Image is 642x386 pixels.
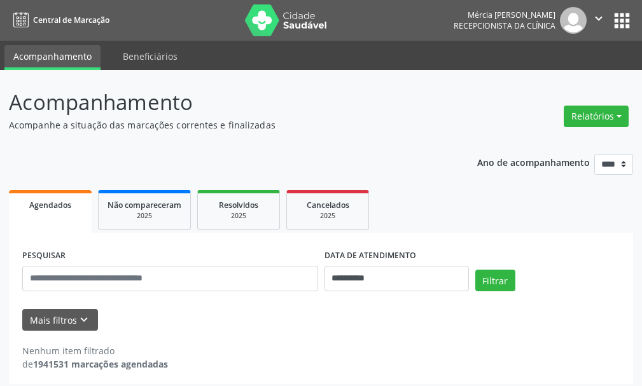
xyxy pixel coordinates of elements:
div: de [22,357,168,371]
div: Mércia [PERSON_NAME] [454,10,555,20]
span: Cancelados [307,200,349,210]
a: Beneficiários [114,45,186,67]
label: DATA DE ATENDIMENTO [324,246,416,266]
a: Acompanhamento [4,45,101,70]
p: Acompanhamento [9,86,446,118]
label: PESQUISAR [22,246,66,266]
span: Não compareceram [108,200,181,210]
p: Ano de acompanhamento [477,154,590,170]
strong: 1941531 marcações agendadas [33,358,168,370]
a: Central de Marcação [9,10,109,31]
button: Filtrar [475,270,515,291]
div: 2025 [207,211,270,221]
div: 2025 [108,211,181,221]
span: Recepcionista da clínica [454,20,555,31]
img: img [560,7,587,34]
div: Nenhum item filtrado [22,344,168,357]
p: Acompanhe a situação das marcações correntes e finalizadas [9,118,446,132]
i: keyboard_arrow_down [77,313,91,327]
span: Resolvidos [219,200,258,210]
button: apps [611,10,633,32]
div: 2025 [296,211,359,221]
button:  [587,7,611,34]
i:  [592,11,606,25]
span: Central de Marcação [33,15,109,25]
button: Relatórios [564,106,629,127]
button: Mais filtroskeyboard_arrow_down [22,309,98,331]
span: Agendados [29,200,71,210]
